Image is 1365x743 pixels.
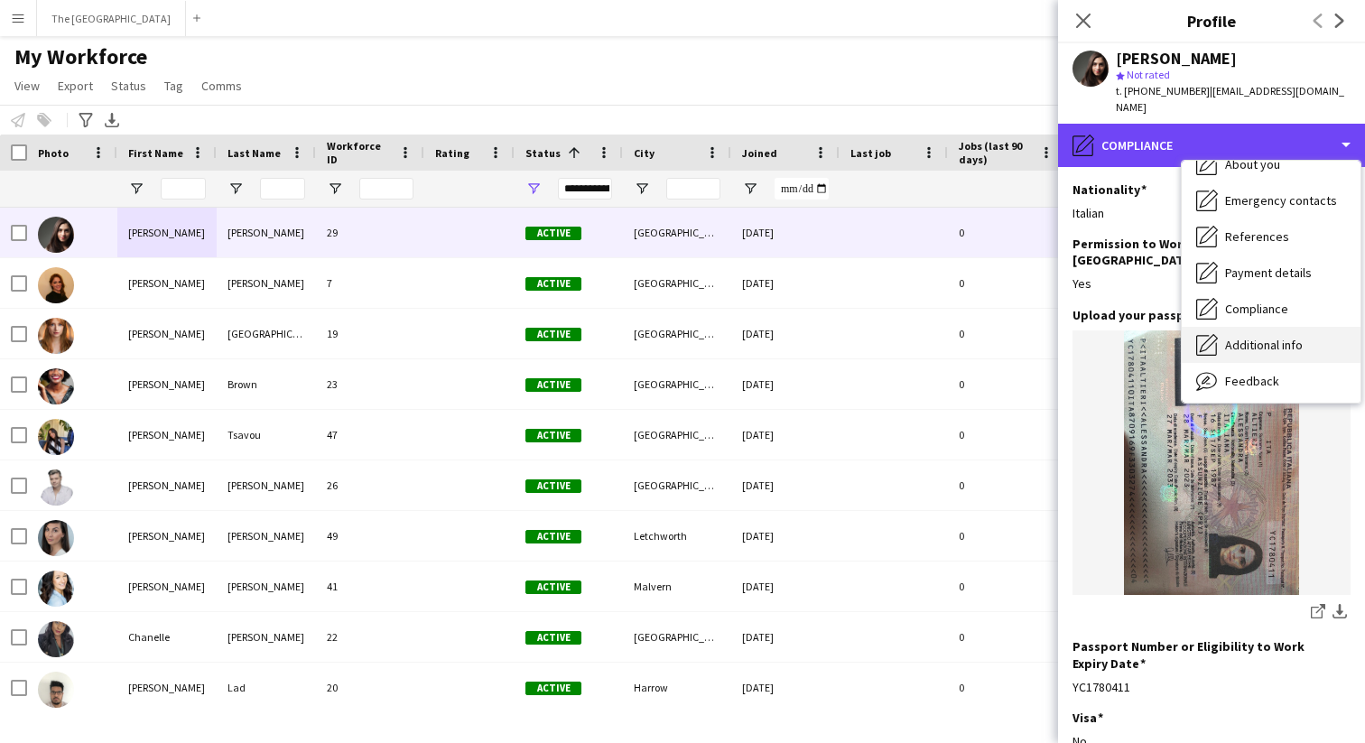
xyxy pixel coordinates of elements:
span: Export [58,78,93,94]
img: Dillen Lad [38,672,74,708]
span: Active [525,631,581,645]
div: About you [1182,146,1360,182]
div: [GEOGRAPHIC_DATA] [623,258,731,308]
div: 20 [316,663,424,712]
h3: Upload your passport [1072,307,1204,323]
input: Workforce ID Filter Input [359,178,413,200]
div: [DATE] [731,460,840,510]
span: Status [111,78,146,94]
div: 0 [948,359,1065,409]
span: View [14,78,40,94]
h3: Nationality [1072,181,1147,198]
span: Not rated [1127,68,1170,81]
div: [DATE] [731,663,840,712]
div: [DATE] [731,359,840,409]
button: The [GEOGRAPHIC_DATA] [37,1,186,36]
a: Status [104,74,153,98]
div: 0 [948,309,1065,358]
h3: Profile [1058,9,1365,33]
div: 0 [948,410,1065,460]
div: [PERSON_NAME] [117,359,217,409]
a: Export [51,74,100,98]
span: | [EMAIL_ADDRESS][DOMAIN_NAME] [1116,84,1344,114]
span: References [1225,228,1289,245]
div: Calendar [1182,399,1360,435]
div: [PERSON_NAME] [117,663,217,712]
div: 0 [948,612,1065,662]
div: 41 [316,562,424,611]
div: 7 [316,258,424,308]
input: City Filter Input [666,178,720,200]
div: [PERSON_NAME] [217,208,316,257]
div: [PERSON_NAME] [217,612,316,662]
div: [DATE] [731,208,840,257]
img: Antonia Tsavou [38,419,74,455]
app-action-btn: Advanced filters [75,109,97,131]
button: Open Filter Menu [128,181,144,197]
span: Payment details [1225,265,1312,281]
div: 49 [316,511,424,561]
span: Active [525,378,581,392]
div: [PERSON_NAME] [217,511,316,561]
div: 0 [948,511,1065,561]
span: Active [525,530,581,543]
h3: Permission to Work in the [GEOGRAPHIC_DATA] [1072,236,1336,268]
img: Alicia Martinez [38,267,74,303]
button: Open Filter Menu [742,181,758,197]
span: Joined [742,146,777,160]
div: YC1780411 [1072,679,1351,695]
div: [GEOGRAPHIC_DATA] [623,612,731,662]
span: Active [525,479,581,493]
div: 22 [316,612,424,662]
div: [GEOGRAPHIC_DATA] [217,309,316,358]
div: 23 [316,359,424,409]
span: t. [PHONE_NUMBER] [1116,84,1210,98]
span: Active [525,227,581,240]
h3: Passport Number or Eligibility to Work Expiry Date [1072,638,1336,671]
div: 0 [948,562,1065,611]
div: Lad [217,663,316,712]
div: Feedback [1182,363,1360,399]
div: Yes [1072,275,1351,292]
div: [PERSON_NAME] [217,258,316,308]
div: [DATE] [731,562,840,611]
input: Joined Filter Input [775,178,829,200]
span: Last job [850,146,891,160]
span: Feedback [1225,373,1279,389]
span: Emergency contacts [1225,192,1337,209]
span: Last Name [227,146,281,160]
button: Open Filter Menu [525,181,542,197]
div: [PERSON_NAME] [117,460,217,510]
div: [DATE] [731,410,840,460]
span: Active [525,682,581,695]
div: Harrow [623,663,731,712]
div: Letchworth [623,511,731,561]
input: Last Name Filter Input [260,178,305,200]
span: Jobs (last 90 days) [959,139,1033,166]
img: Alessandra Altieri [38,217,74,253]
button: Open Filter Menu [327,181,343,197]
span: City [634,146,655,160]
input: First Name Filter Input [161,178,206,200]
img: Chanelle Dunkley [38,621,74,657]
div: Compliance [1182,291,1360,327]
h3: Visa [1072,710,1103,726]
a: View [7,74,47,98]
app-action-btn: Export XLSX [101,109,123,131]
div: [PERSON_NAME] [1116,51,1237,67]
div: [PERSON_NAME] [217,460,316,510]
button: Open Filter Menu [227,181,244,197]
div: Payment details [1182,255,1360,291]
span: Rating [435,146,469,160]
button: Open Filter Menu [634,181,650,197]
div: [DATE] [731,612,840,662]
span: Photo [38,146,69,160]
div: [GEOGRAPHIC_DATA] [623,208,731,257]
div: Additional info [1182,327,1360,363]
div: [GEOGRAPHIC_DATA] [623,359,731,409]
div: Brown [217,359,316,409]
span: Status [525,146,561,160]
span: First Name [128,146,183,160]
div: 0 [948,460,1065,510]
div: Italian [1072,205,1351,221]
